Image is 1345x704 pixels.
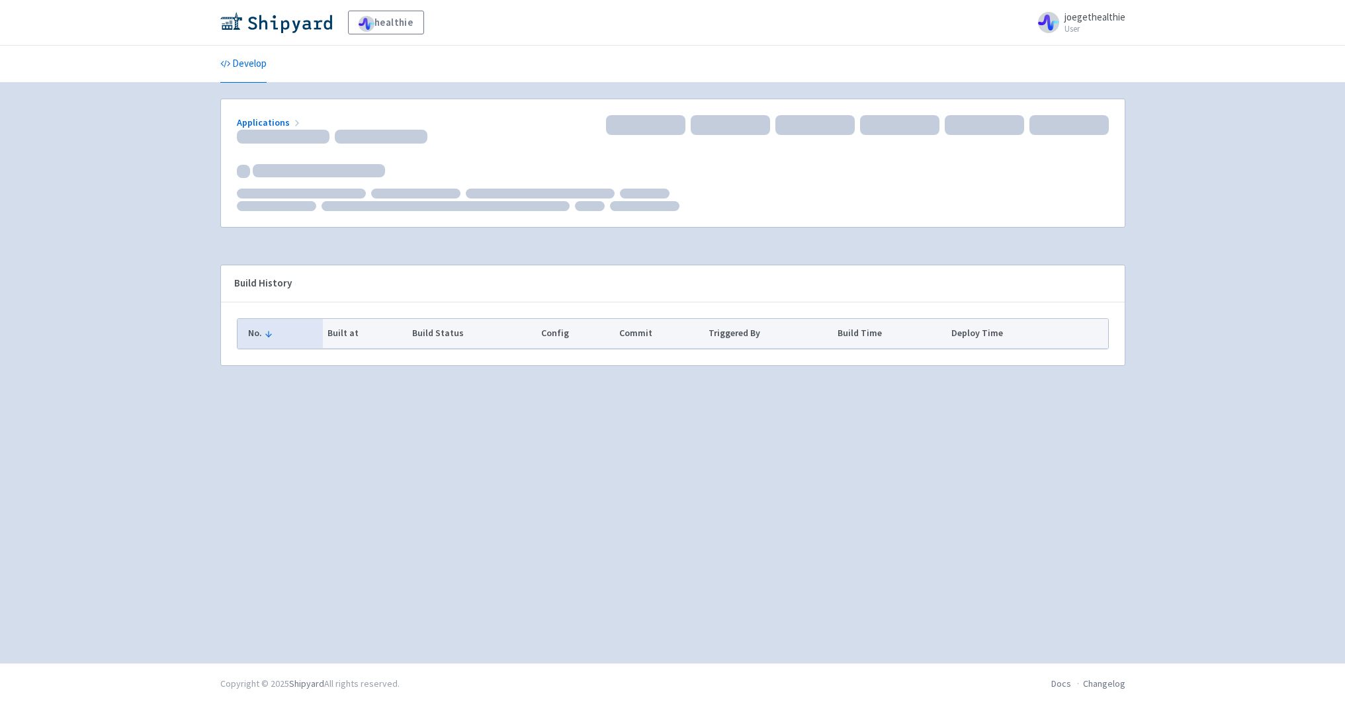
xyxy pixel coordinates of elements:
div: Build History [234,276,1090,291]
a: Develop [220,46,267,83]
span: joegethealthie [1064,11,1125,23]
th: Deploy Time [947,319,1076,348]
th: Config [537,319,615,348]
th: Build Time [834,319,947,348]
th: Commit [615,319,705,348]
button: No. [248,326,319,340]
a: healthie [348,11,424,34]
th: Build Status [408,319,537,348]
a: Applications [237,116,302,128]
th: Built at [323,319,408,348]
a: Shipyard [289,678,324,689]
a: joegethealthie User [1030,12,1125,33]
a: Docs [1051,678,1071,689]
img: Shipyard logo [220,12,332,33]
th: Triggered By [705,319,834,348]
small: User [1064,24,1125,33]
div: Copyright © 2025 All rights reserved. [220,677,400,691]
a: Changelog [1083,678,1125,689]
